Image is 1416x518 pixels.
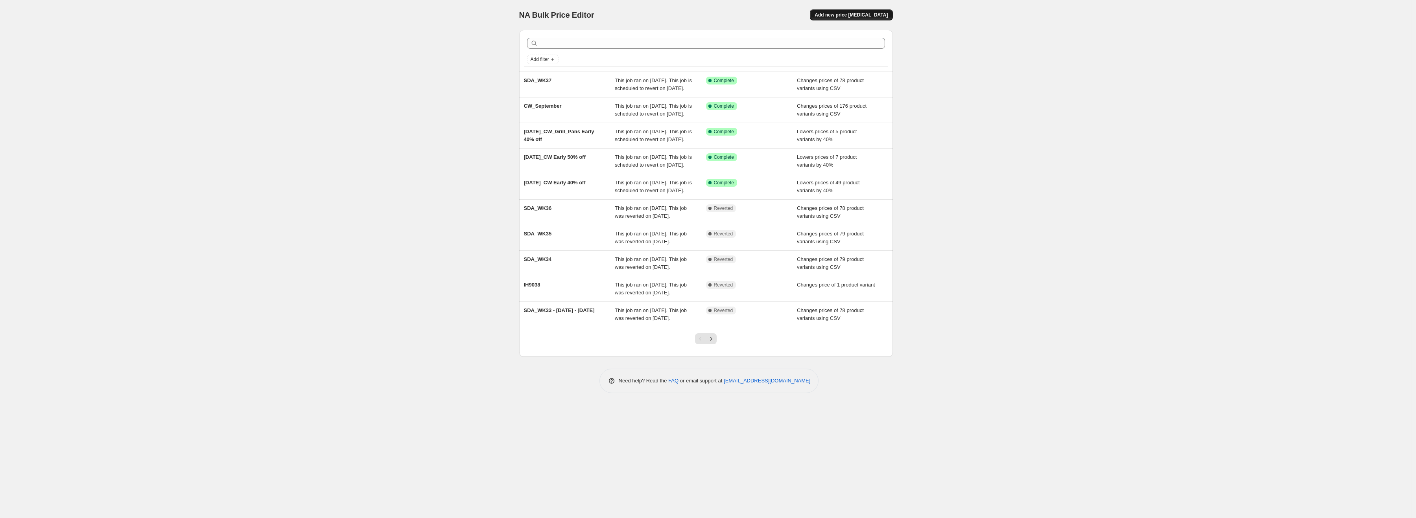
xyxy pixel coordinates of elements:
[619,378,669,384] span: Need help? Read the
[678,378,724,384] span: or email support at
[524,103,562,109] span: CW_September
[714,282,733,288] span: Reverted
[531,56,549,62] span: Add filter
[714,307,733,314] span: Reverted
[797,77,864,91] span: Changes prices of 78 product variants using CSV
[524,282,540,288] span: IH9038
[615,77,692,91] span: This job ran on [DATE]. This job is scheduled to revert on [DATE].
[714,231,733,237] span: Reverted
[797,103,867,117] span: Changes prices of 176 product variants using CSV
[797,180,860,193] span: Lowers prices of 49 product variants by 40%
[524,129,594,142] span: [DATE]_CW_Grill_Pans Early 40% off
[524,180,586,186] span: [DATE]_CW Early 40% off
[524,154,586,160] span: [DATE]_CW Early 50% off
[714,205,733,211] span: Reverted
[615,103,692,117] span: This job ran on [DATE]. This job is scheduled to revert on [DATE].
[797,154,857,168] span: Lowers prices of 7 product variants by 40%
[615,256,687,270] span: This job ran on [DATE]. This job was reverted on [DATE].
[527,55,559,64] button: Add filter
[797,282,875,288] span: Changes price of 1 product variant
[714,154,734,160] span: Complete
[668,378,678,384] a: FAQ
[714,180,734,186] span: Complete
[615,307,687,321] span: This job ran on [DATE]. This job was reverted on [DATE].
[815,12,888,18] span: Add new price [MEDICAL_DATA]
[615,180,692,193] span: This job ran on [DATE]. This job is scheduled to revert on [DATE].
[524,307,595,313] span: SDA_WK33 - [DATE] - [DATE]
[615,129,692,142] span: This job ran on [DATE]. This job is scheduled to revert on [DATE].
[524,231,552,237] span: SDA_WK35
[615,154,692,168] span: This job ran on [DATE]. This job is scheduled to revert on [DATE].
[797,256,864,270] span: Changes prices of 79 product variants using CSV
[519,11,594,19] span: NA Bulk Price Editor
[714,77,734,84] span: Complete
[524,256,552,262] span: SDA_WK34
[706,333,717,344] button: Next
[797,231,864,244] span: Changes prices of 79 product variants using CSV
[615,282,687,296] span: This job ran on [DATE]. This job was reverted on [DATE].
[724,378,810,384] a: [EMAIL_ADDRESS][DOMAIN_NAME]
[714,256,733,263] span: Reverted
[615,205,687,219] span: This job ran on [DATE]. This job was reverted on [DATE].
[810,9,892,20] button: Add new price [MEDICAL_DATA]
[615,231,687,244] span: This job ran on [DATE]. This job was reverted on [DATE].
[714,129,734,135] span: Complete
[797,129,857,142] span: Lowers prices of 5 product variants by 40%
[714,103,734,109] span: Complete
[797,205,864,219] span: Changes prices of 78 product variants using CSV
[797,307,864,321] span: Changes prices of 78 product variants using CSV
[695,333,717,344] nav: Pagination
[524,205,552,211] span: SDA_WK36
[524,77,552,83] span: SDA_WK37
